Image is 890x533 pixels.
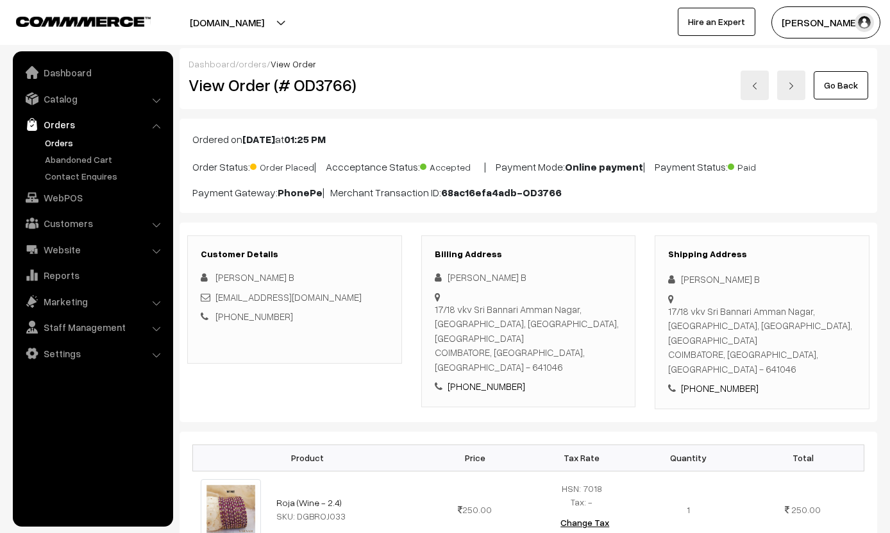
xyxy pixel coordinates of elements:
span: 250.00 [791,504,821,515]
p: Order Status: | Accceptance Status: | Payment Mode: | Payment Status: [192,157,864,174]
span: Accepted [420,157,484,174]
a: Settings [16,342,169,365]
div: / / [189,57,868,71]
img: user [855,13,874,32]
b: Online payment [565,160,643,173]
a: [PHONE_NUMBER] [448,380,525,392]
b: PhonePe [278,186,323,199]
a: Roja (Wine - 2.4) [276,497,342,508]
a: Reports [16,264,169,287]
a: Dashboard [16,61,169,84]
span: 250.00 [458,504,492,515]
p: Ordered on at [192,131,864,147]
th: Price [421,444,528,471]
div: 17/18 vkv Sri Bannari Amman Nagar,[GEOGRAPHIC_DATA], [GEOGRAPHIC_DATA],[GEOGRAPHIC_DATA] COIMBATO... [435,302,623,375]
span: [PERSON_NAME] B [215,271,294,283]
img: COMMMERCE [16,17,151,26]
a: COMMMERCE [16,13,128,28]
b: [DATE] [242,133,275,146]
a: [EMAIL_ADDRESS][DOMAIN_NAME] [215,291,362,303]
a: WebPOS [16,186,169,209]
button: [DOMAIN_NAME] [145,6,309,38]
h3: Shipping Address [668,249,856,260]
a: Hire an Expert [678,8,755,36]
span: Order Placed [250,157,314,174]
th: Total [742,444,864,471]
span: 1 [687,504,690,515]
a: Website [16,238,169,261]
span: View Order [271,58,316,69]
div: [PERSON_NAME] B [668,272,856,287]
h3: Customer Details [201,249,389,260]
th: Tax Rate [528,444,635,471]
span: HSN: 7018 Tax: - [562,483,602,507]
a: Staff Management [16,316,169,339]
h2: View Order (# OD3766) [189,75,402,95]
a: Dashboard [189,58,235,69]
b: 01:25 PM [284,133,326,146]
a: Marketing [16,290,169,313]
img: left-arrow.png [751,82,759,90]
a: Go Back [814,71,868,99]
a: [PHONE_NUMBER] [215,310,293,322]
p: Payment Gateway: | Merchant Transaction ID: [192,185,864,200]
div: 17/18 vkv Sri Bannari Amman Nagar,[GEOGRAPHIC_DATA], [GEOGRAPHIC_DATA],[GEOGRAPHIC_DATA] COIMBATO... [668,304,856,376]
b: 68ac16efa4adb-OD3766 [441,186,562,199]
th: Product [193,444,422,471]
span: Paid [728,157,792,174]
th: Quantity [635,444,743,471]
a: Contact Enquires [42,169,169,183]
a: Orders [42,136,169,149]
a: Customers [16,212,169,235]
button: [PERSON_NAME] [771,6,880,38]
a: [PHONE_NUMBER] [681,382,759,394]
img: right-arrow.png [787,82,795,90]
a: orders [239,58,267,69]
a: Catalog [16,87,169,110]
div: [PERSON_NAME] B [435,270,623,285]
a: Abandoned Cart [42,153,169,166]
a: Orders [16,113,169,136]
h3: Billing Address [435,249,623,260]
div: SKU: DGBROJ033 [276,509,414,523]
